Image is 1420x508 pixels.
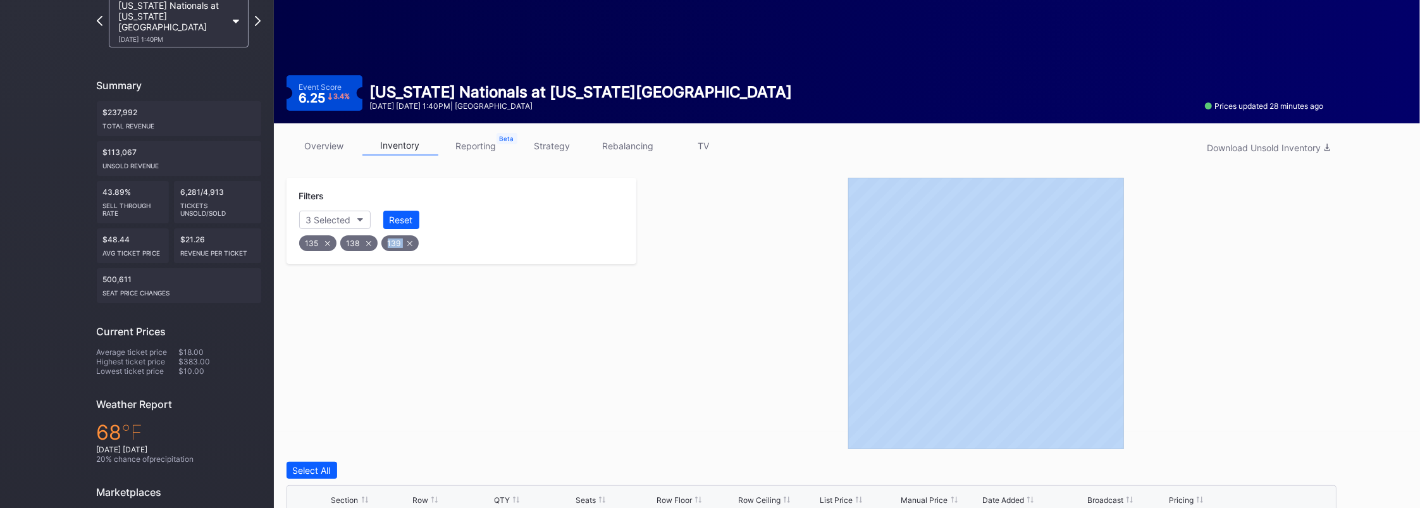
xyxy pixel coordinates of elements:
div: [DATE] 1:40PM [118,35,227,43]
a: rebalancing [590,136,666,156]
div: $10.00 [179,366,261,376]
div: $383.00 [179,357,261,366]
div: 139 [381,235,419,251]
div: 68 [97,420,261,445]
div: Highest ticket price [97,357,179,366]
div: Prices updated 28 minutes ago [1205,101,1324,111]
div: 3 Selected [306,214,351,225]
div: $237,992 [97,101,261,136]
a: TV [666,136,742,156]
div: Section [331,495,359,505]
div: Manual Price [901,495,948,505]
div: 3.4 % [333,93,350,100]
div: Current Prices [97,325,261,338]
div: Average ticket price [97,347,179,357]
div: Marketplaces [97,486,261,499]
div: Sell Through Rate [103,197,163,217]
div: Select All [293,465,331,476]
div: 138 [340,235,378,251]
div: Seats [576,495,596,505]
div: Summary [97,79,261,92]
button: Download Unsold Inventory [1201,139,1337,156]
div: Pricing [1169,495,1194,505]
div: [US_STATE] Nationals at [US_STATE][GEOGRAPHIC_DATA] [370,83,793,101]
div: Download Unsold Inventory [1207,142,1330,153]
div: 135 [299,235,336,251]
div: Weather Report [97,398,261,411]
div: 43.89% [97,181,170,223]
div: Row Floor [657,495,692,505]
div: Revenue per ticket [180,244,255,257]
div: Event Score [299,82,342,92]
div: Unsold Revenue [103,157,255,170]
div: List Price [820,495,853,505]
span: ℉ [122,420,143,445]
div: Row Ceiling [738,495,781,505]
div: [DATE] [DATE] 1:40PM | [GEOGRAPHIC_DATA] [370,101,793,111]
button: Select All [287,462,337,479]
div: Date Added [982,495,1024,505]
div: [DATE] [DATE] [97,445,261,454]
div: seat price changes [103,284,255,297]
div: Broadcast [1087,495,1123,505]
div: 6.25 [299,92,350,104]
div: Tickets Unsold/Sold [180,197,255,217]
div: Total Revenue [103,117,255,130]
div: Lowest ticket price [97,366,179,376]
div: Avg ticket price [103,244,163,257]
div: QTY [494,495,510,505]
button: 3 Selected [299,211,371,229]
div: 500,611 [97,268,261,303]
div: Row [412,495,428,505]
a: inventory [362,136,438,156]
a: overview [287,136,362,156]
a: reporting [438,136,514,156]
div: Filters [299,190,624,201]
div: 6,281/4,913 [174,181,261,223]
div: 20 % chance of precipitation [97,454,261,464]
div: $21.26 [174,228,261,263]
a: strategy [514,136,590,156]
div: $48.44 [97,228,170,263]
button: Reset [383,211,419,229]
div: $18.00 [179,347,261,357]
div: $113,067 [97,141,261,176]
div: Reset [390,214,413,225]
